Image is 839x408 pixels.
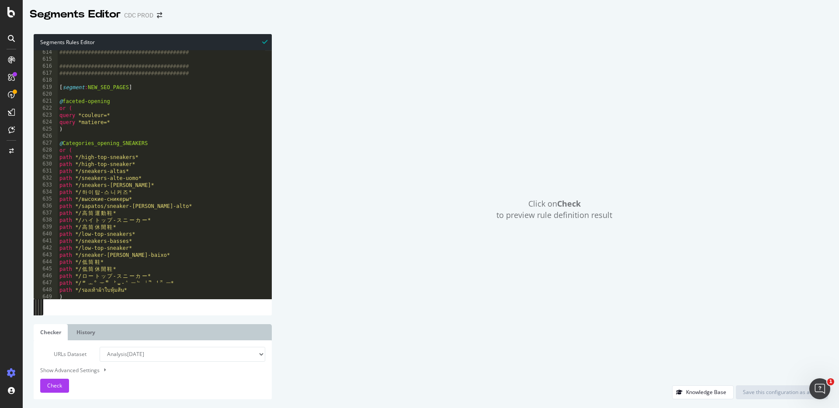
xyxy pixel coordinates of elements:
[34,168,58,175] div: 631
[47,382,62,389] span: Check
[672,388,734,396] a: Knowledge Base
[34,77,58,84] div: 618
[34,210,58,217] div: 637
[262,38,267,46] span: Syntax is valid
[34,175,58,182] div: 632
[34,34,272,50] div: Segments Rules Editor
[34,259,58,266] div: 644
[34,98,58,105] div: 621
[34,324,68,340] a: Checker
[34,203,58,210] div: 636
[34,119,58,126] div: 624
[34,366,259,374] div: Show Advanced Settings
[686,388,726,396] div: Knowledge Base
[34,126,58,133] div: 625
[34,294,58,301] div: 649
[34,217,58,224] div: 638
[34,273,58,280] div: 646
[34,238,58,245] div: 641
[496,198,612,221] span: Click on to preview rule definition result
[34,252,58,259] div: 643
[34,147,58,154] div: 628
[34,231,58,238] div: 640
[34,49,58,56] div: 614
[34,84,58,91] div: 619
[34,347,93,362] label: URLs Dataset
[34,189,58,196] div: 634
[743,388,821,396] div: Save this configuration as active
[736,385,828,399] button: Save this configuration as active
[34,182,58,189] div: 633
[827,378,834,385] span: 1
[34,224,58,231] div: 639
[34,161,58,168] div: 630
[34,56,58,63] div: 615
[157,12,162,18] div: arrow-right-arrow-left
[34,154,58,161] div: 629
[40,379,69,393] button: Check
[809,378,830,399] iframe: Intercom live chat
[557,198,581,209] strong: Check
[34,196,58,203] div: 635
[34,287,58,294] div: 648
[34,140,58,147] div: 627
[34,245,58,252] div: 642
[34,280,58,287] div: 647
[34,70,58,77] div: 617
[672,385,734,399] button: Knowledge Base
[124,11,153,20] div: CDC PROD
[34,91,58,98] div: 620
[34,105,58,112] div: 622
[34,112,58,119] div: 623
[34,266,58,273] div: 645
[70,324,102,340] a: History
[34,63,58,70] div: 616
[30,7,121,22] div: Segments Editor
[34,133,58,140] div: 626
